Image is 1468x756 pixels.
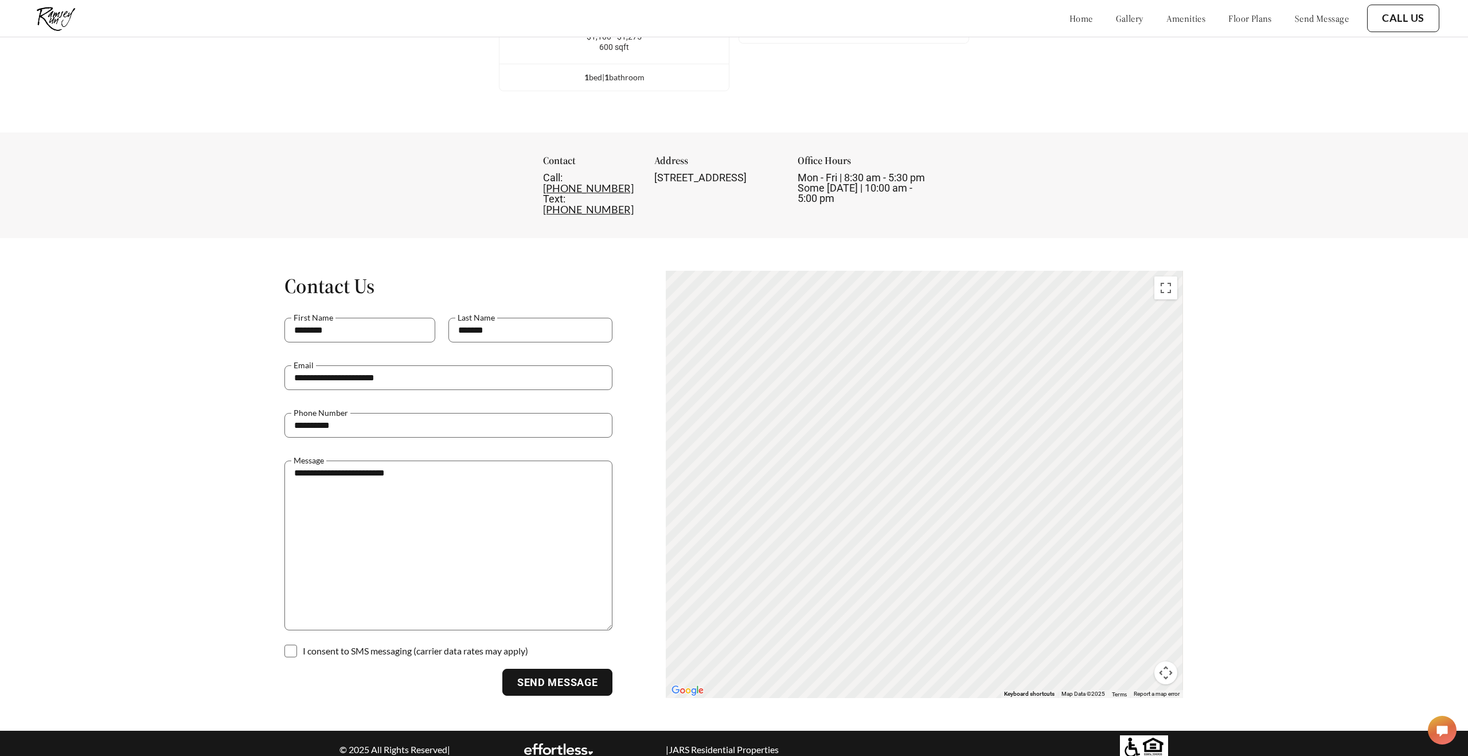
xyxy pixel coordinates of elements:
[313,744,477,755] p: © 2025 All Rights Reserved |
[654,155,782,173] div: Address
[502,669,613,696] button: Send Message
[1382,12,1424,25] a: Call Us
[654,173,782,183] div: [STREET_ADDRESS]
[798,182,912,204] span: Some [DATE] | 10:00 am - 5:00 pm
[543,193,565,205] span: Text:
[543,155,639,173] div: Contact
[1228,13,1272,24] a: floor plans
[1367,5,1439,32] button: Call Us
[1116,13,1143,24] a: gallery
[1295,13,1349,24] a: send message
[1069,13,1093,24] a: home
[1134,691,1180,697] a: Report a map error
[284,273,612,299] h1: Contact Us
[599,42,629,52] span: 600 sqft
[1112,691,1127,697] a: Terms (opens in new tab)
[1004,690,1055,698] button: Keyboard shortcuts
[543,203,634,216] a: [PHONE_NUMBER]
[798,173,925,204] div: Mon - Fri | 8:30 am - 5:30 pm
[641,744,805,755] p: | JARS Residential Properties
[1061,691,1105,697] span: Map Data ©2025
[669,683,706,698] img: Google
[669,683,706,698] a: Open this area in Google Maps (opens a new window)
[543,182,634,194] a: [PHONE_NUMBER]
[1166,13,1206,24] a: amenities
[1154,661,1177,684] button: Map camera controls
[584,72,589,82] span: 1
[604,72,609,82] span: 1
[29,3,83,34] img: ramsey_run_logo.jpg
[499,71,729,84] div: bed | bathroom
[798,155,925,173] div: Office Hours
[1154,276,1177,299] button: Toggle fullscreen view
[524,743,593,755] img: EA Logo
[543,172,563,184] span: Call:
